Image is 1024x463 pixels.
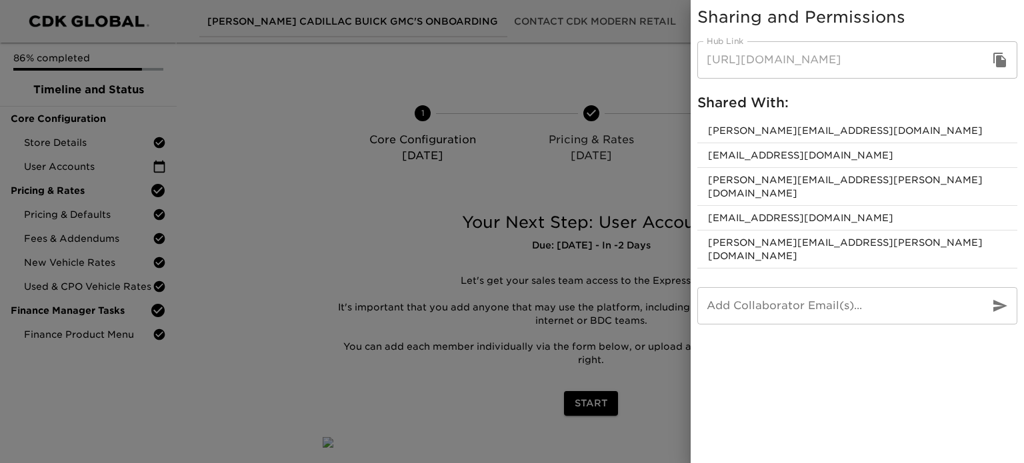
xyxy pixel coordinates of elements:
[708,173,1007,200] span: [PERSON_NAME][EMAIL_ADDRESS][PERSON_NAME][DOMAIN_NAME]
[697,7,1017,28] h5: Sharing and Permissions
[697,92,1017,113] h6: Shared With:
[708,211,1007,225] span: [EMAIL_ADDRESS][DOMAIN_NAME]
[708,236,1007,262] span: [PERSON_NAME][EMAIL_ADDRESS][PERSON_NAME][DOMAIN_NAME]
[708,124,1007,137] span: [PERSON_NAME][EMAIL_ADDRESS][DOMAIN_NAME]
[708,149,1007,162] span: [EMAIL_ADDRESS][DOMAIN_NAME]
